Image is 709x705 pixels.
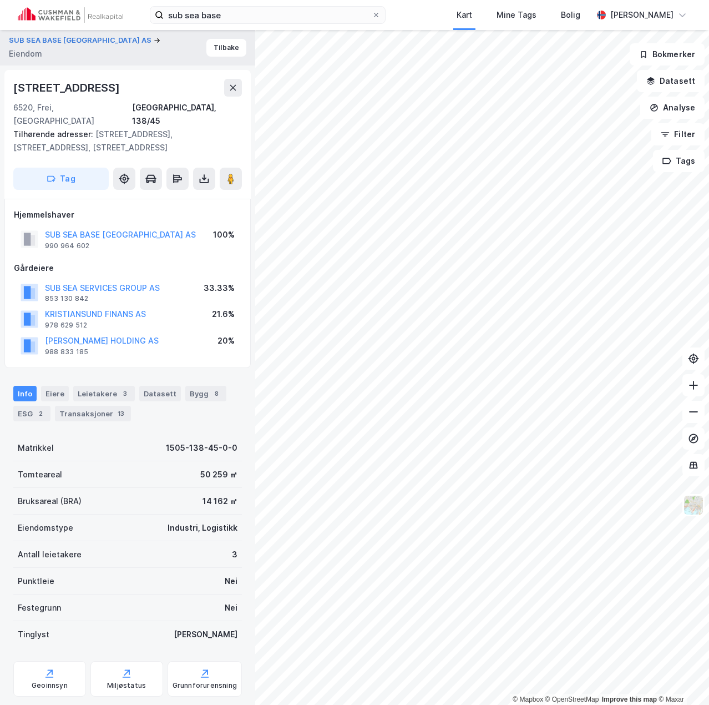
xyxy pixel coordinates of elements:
div: 853 130 842 [45,294,88,303]
button: Filter [651,123,705,145]
div: ESG [13,406,50,421]
img: Z [683,495,704,516]
button: Tilbake [206,39,246,57]
div: 3 [119,388,130,399]
a: OpenStreetMap [545,696,599,703]
div: Info [13,386,37,401]
div: 988 833 185 [45,348,88,356]
div: [GEOGRAPHIC_DATA], 138/45 [132,101,242,128]
div: Bolig [561,8,580,22]
div: 50 259 ㎡ [200,468,237,481]
div: Gårdeiere [14,261,241,275]
div: Tinglyst [18,628,49,641]
img: cushman-wakefield-realkapital-logo.202ea83816669bd177139c58696a8fa1.svg [18,7,123,23]
div: 990 964 602 [45,241,89,250]
div: [PERSON_NAME] [610,8,673,22]
div: Mine Tags [497,8,536,22]
div: [STREET_ADDRESS] [13,79,122,97]
div: Bygg [185,386,226,401]
div: Antall leietakere [18,548,82,561]
div: Festegrunn [18,601,61,615]
div: Kontrollprogram for chat [654,652,709,705]
div: 8 [211,388,222,399]
button: Analyse [640,97,705,119]
button: Tag [13,168,109,190]
div: Leietakere [73,386,135,401]
div: 33.33% [204,281,235,295]
div: Hjemmelshaver [14,208,241,221]
div: Datasett [139,386,181,401]
div: 14 162 ㎡ [202,495,237,508]
div: Tomteareal [18,468,62,481]
div: [STREET_ADDRESS], [STREET_ADDRESS], [STREET_ADDRESS] [13,128,233,154]
div: Industri, Logistikk [168,521,237,535]
div: 6520, Frei, [GEOGRAPHIC_DATA] [13,101,132,128]
button: Datasett [637,70,705,92]
div: 1505-138-45-0-0 [166,441,237,455]
input: Søk på adresse, matrikkel, gårdeiere, leietakere eller personer [164,7,372,23]
div: Transaksjoner [55,406,131,421]
div: 21.6% [212,308,235,321]
span: Tilhørende adresser: [13,129,95,139]
div: 2 [35,408,46,419]
a: Mapbox [513,696,543,703]
div: Miljøstatus [107,681,146,690]
div: [PERSON_NAME] [174,628,237,641]
div: 3 [232,548,237,561]
div: Nei [225,575,237,588]
button: Tags [653,150,705,172]
div: 100% [213,228,235,241]
div: Kart [457,8,472,22]
div: Nei [225,601,237,615]
div: Eiendom [9,47,42,61]
iframe: Chat Widget [654,652,709,705]
div: 978 629 512 [45,321,87,330]
div: Matrikkel [18,441,54,455]
button: SUB SEA BASE [GEOGRAPHIC_DATA] AS [9,35,154,46]
div: Punktleie [18,575,54,588]
button: Bokmerker [630,43,705,66]
div: Eiere [41,386,69,401]
a: Improve this map [602,696,657,703]
div: Eiendomstype [18,521,73,535]
div: Bruksareal (BRA) [18,495,82,508]
div: Grunnforurensning [173,681,237,690]
div: Geoinnsyn [32,681,68,690]
div: 13 [115,408,126,419]
div: 20% [217,334,235,348]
